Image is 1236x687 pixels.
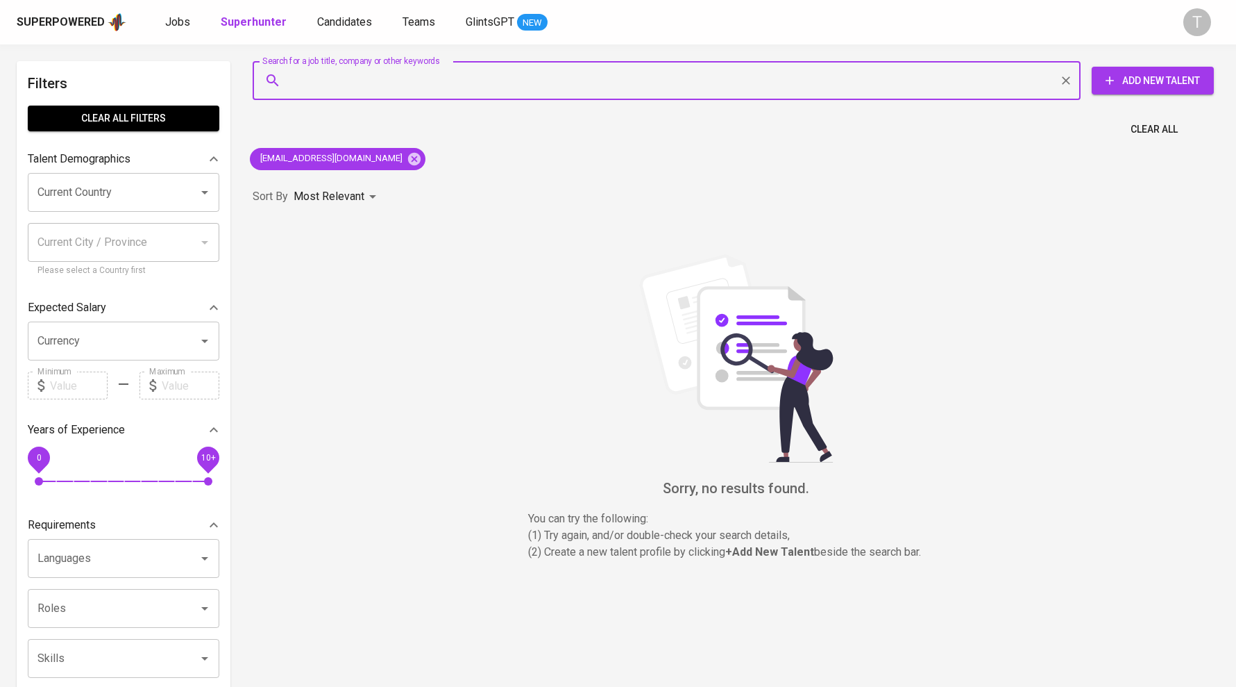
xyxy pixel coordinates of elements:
[466,15,514,28] span: GlintsGPT
[1092,67,1214,94] button: Add New Talent
[162,372,219,399] input: Value
[517,16,548,30] span: NEW
[294,184,381,210] div: Most Relevant
[466,14,548,31] a: GlintsGPT NEW
[28,299,106,316] p: Expected Salary
[17,15,105,31] div: Superpowered
[195,599,214,618] button: Open
[528,511,945,527] p: You can try the following :
[28,145,219,173] div: Talent Demographics
[1103,72,1203,90] span: Add New Talent
[253,188,288,205] p: Sort By
[28,72,219,94] h6: Filters
[250,148,425,170] div: [EMAIL_ADDRESS][DOMAIN_NAME]
[50,372,108,399] input: Value
[17,12,126,33] a: Superpoweredapp logo
[1131,121,1178,138] span: Clear All
[253,477,1219,499] h6: Sorry, no results found.
[221,14,289,31] a: Superhunter
[28,416,219,444] div: Years of Experience
[632,254,840,463] img: file_searching.svg
[28,422,125,438] p: Years of Experience
[1183,8,1211,36] div: T
[1125,117,1183,142] button: Clear All
[317,15,372,28] span: Candidates
[108,12,126,33] img: app logo
[28,511,219,539] div: Requirements
[195,649,214,668] button: Open
[28,151,130,167] p: Talent Demographics
[317,14,375,31] a: Candidates
[201,453,215,463] span: 10+
[36,453,41,463] span: 0
[165,14,193,31] a: Jobs
[195,183,214,202] button: Open
[725,545,814,558] b: + Add New Talent
[195,331,214,351] button: Open
[250,152,411,165] span: [EMAIL_ADDRESS][DOMAIN_NAME]
[1056,71,1076,90] button: Clear
[28,294,219,322] div: Expected Salary
[294,188,364,205] p: Most Relevant
[403,15,435,28] span: Teams
[39,110,208,127] span: Clear All filters
[165,15,190,28] span: Jobs
[528,544,945,561] p: (2) Create a new talent profile by clicking beside the search bar.
[28,106,219,131] button: Clear All filters
[28,517,96,533] p: Requirements
[403,14,438,31] a: Teams
[37,264,210,278] p: Please select a Country first
[221,15,287,28] b: Superhunter
[195,549,214,568] button: Open
[528,527,945,544] p: (1) Try again, and/or double-check your search details,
